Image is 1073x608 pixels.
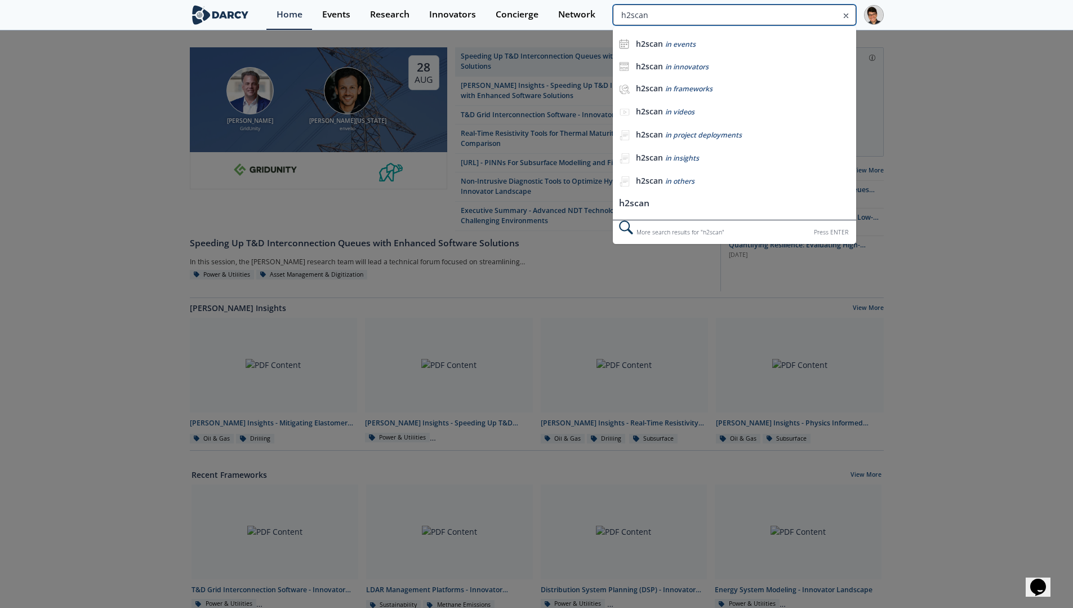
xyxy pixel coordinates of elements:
[496,10,538,19] div: Concierge
[277,10,302,19] div: Home
[665,153,699,163] span: in insights
[636,152,663,163] b: h2scan
[558,10,595,19] div: Network
[665,176,694,186] span: in others
[636,106,663,117] b: h2scan
[429,10,476,19] div: Innovators
[864,5,884,25] img: Profile
[322,10,350,19] div: Events
[190,5,251,25] img: logo-wide.svg
[665,62,709,72] span: in innovators
[613,5,856,25] input: Advanced Search
[636,175,663,186] b: h2scan
[665,130,742,140] span: in project deployments
[619,61,629,72] img: icon
[613,220,856,244] div: More search results for " h2scan "
[814,227,848,238] div: Press ENTER
[636,38,663,49] b: h2scan
[1026,563,1062,597] iframe: chat widget
[636,83,663,94] b: h2scan
[613,193,856,214] li: h2scan
[665,107,694,117] span: in videos
[619,39,629,49] img: icon
[636,61,663,72] b: h2scan
[370,10,409,19] div: Research
[665,39,696,49] span: in events
[636,129,663,140] b: h2scan
[665,84,713,94] span: in frameworks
